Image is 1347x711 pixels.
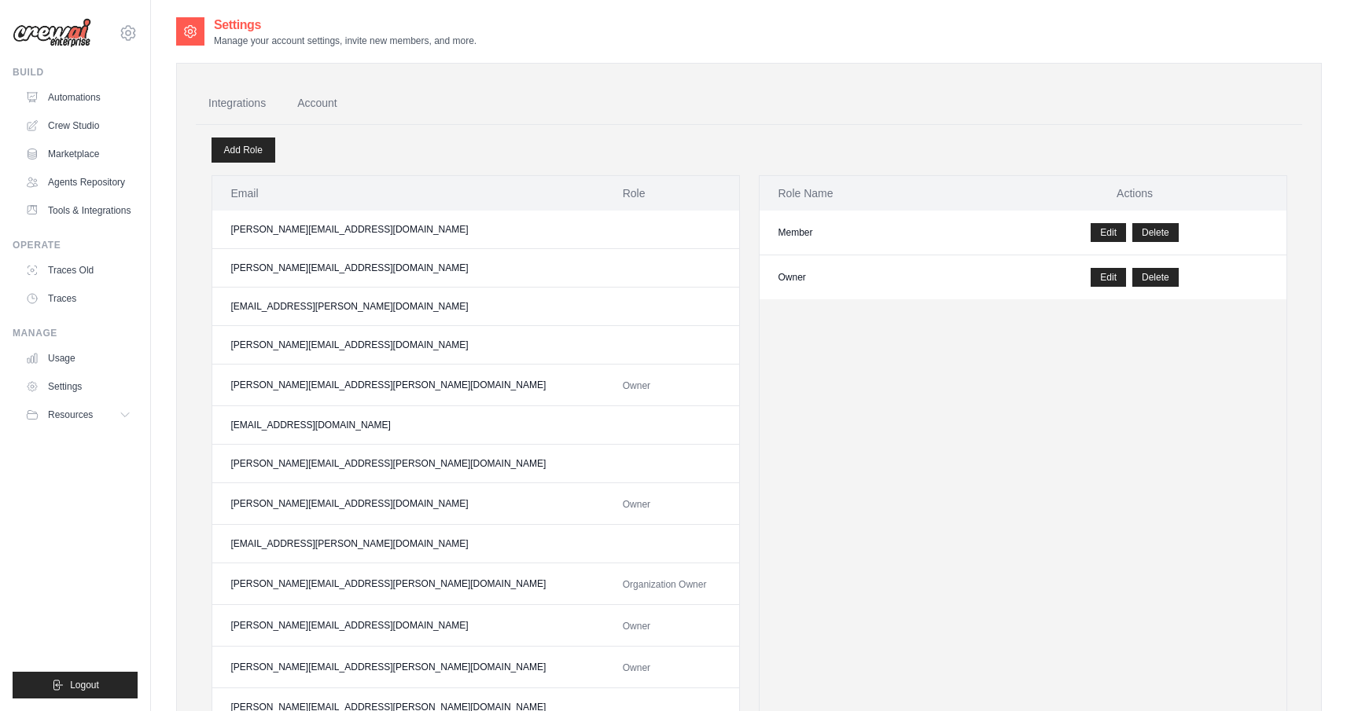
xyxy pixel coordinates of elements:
span: Logout [70,679,99,691]
p: Manage your account settings, invite new members, and more. [214,35,477,47]
a: Crew Studio [19,113,138,138]
td: [PERSON_NAME][EMAIL_ADDRESS][PERSON_NAME][DOMAIN_NAME] [212,647,604,688]
div: Manage [13,327,138,339]
span: Owner [623,380,650,391]
button: Logout [13,672,138,698]
th: Role [604,176,739,211]
span: Resources [48,409,93,421]
a: Integrations [196,82,278,125]
h2: Settings [214,16,477,35]
div: Widget de chat [1268,636,1347,711]
a: Edit [1091,268,1126,287]
a: Agents Repository [19,170,138,195]
div: Operate [13,239,138,251]
a: Traces Old [19,258,138,283]
td: [PERSON_NAME][EMAIL_ADDRESS][PERSON_NAME][DOMAIN_NAME] [212,365,604,406]
span: Organization Owner [623,579,707,590]
span: Owner [623,499,650,510]
img: Logo [13,18,91,48]
td: [EMAIL_ADDRESS][PERSON_NAME][DOMAIN_NAME] [212,525,604,563]
div: Build [13,66,138,79]
td: [PERSON_NAME][EMAIL_ADDRESS][DOMAIN_NAME] [212,249,604,288]
button: Delete [1132,268,1179,287]
span: Owner [623,621,650,632]
td: [PERSON_NAME][EMAIL_ADDRESS][DOMAIN_NAME] [212,605,604,647]
th: Email [212,176,604,211]
button: Delete [1132,223,1179,242]
a: Tools & Integrations [19,198,138,223]
th: Role Name [760,176,984,211]
a: Traces [19,286,138,311]
a: Marketplace [19,141,138,167]
a: Settings [19,374,138,399]
td: [PERSON_NAME][EMAIL_ADDRESS][DOMAIN_NAME] [212,326,604,365]
td: [EMAIL_ADDRESS][PERSON_NAME][DOMAIN_NAME] [212,288,604,326]
a: Account [285,82,350,125]
td: [PERSON_NAME][EMAIL_ADDRESS][DOMAIN_NAME] [212,211,604,249]
a: Edit [1091,223,1126,242]
td: Member [760,211,984,255]
a: Usage [19,346,138,371]
a: Automations [19,85,138,110]
td: [PERSON_NAME][EMAIL_ADDRESS][DOMAIN_NAME] [212,483,604,525]
iframe: Chat Widget [1268,636,1347,711]
td: Owner [760,255,984,300]
button: Resources [19,402,138,427]
td: [PERSON_NAME][EMAIL_ADDRESS][PERSON_NAME][DOMAIN_NAME] [212,445,604,483]
a: Add Role [212,137,275,163]
td: [EMAIL_ADDRESS][DOMAIN_NAME] [212,406,604,445]
td: [PERSON_NAME][EMAIL_ADDRESS][PERSON_NAME][DOMAIN_NAME] [212,563,604,605]
span: Owner [623,662,650,673]
th: Actions [984,176,1286,211]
